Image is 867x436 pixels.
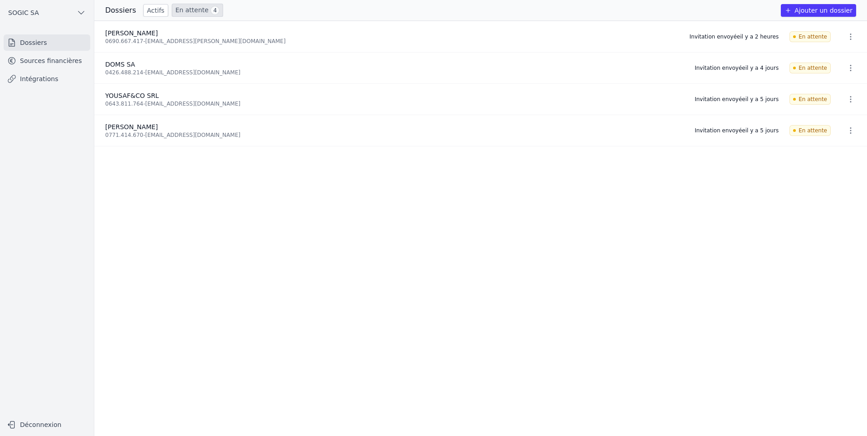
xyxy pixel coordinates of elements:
div: Invitation envoyée il y a 4 jours [695,64,779,72]
div: 0643.811.764 - [EMAIL_ADDRESS][DOMAIN_NAME] [105,100,684,107]
a: Sources financières [4,53,90,69]
a: En attente 4 [172,4,223,17]
div: 0690.667.417 - [EMAIL_ADDRESS][PERSON_NAME][DOMAIN_NAME] [105,38,678,45]
span: [PERSON_NAME] [105,123,158,131]
div: Invitation envoyée il y a 2 heures [689,33,779,40]
span: En attente [789,31,831,42]
div: Invitation envoyée il y a 5 jours [695,127,779,134]
a: Intégrations [4,71,90,87]
span: YOUSAF&CO SRL [105,92,159,99]
span: 4 [210,6,219,15]
button: SOGIC SA [4,5,90,20]
span: DOMS SA [105,61,135,68]
button: Ajouter un dossier [781,4,856,17]
div: 0426.488.214 - [EMAIL_ADDRESS][DOMAIN_NAME] [105,69,684,76]
h3: Dossiers [105,5,136,16]
span: En attente [789,63,831,73]
span: [PERSON_NAME] [105,29,158,37]
button: Déconnexion [4,417,90,432]
a: Dossiers [4,34,90,51]
div: 0771.414.670 - [EMAIL_ADDRESS][DOMAIN_NAME] [105,131,684,139]
span: En attente [789,125,831,136]
span: SOGIC SA [8,8,39,17]
a: Actifs [143,4,168,17]
span: En attente [789,94,831,105]
div: Invitation envoyée il y a 5 jours [695,96,779,103]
